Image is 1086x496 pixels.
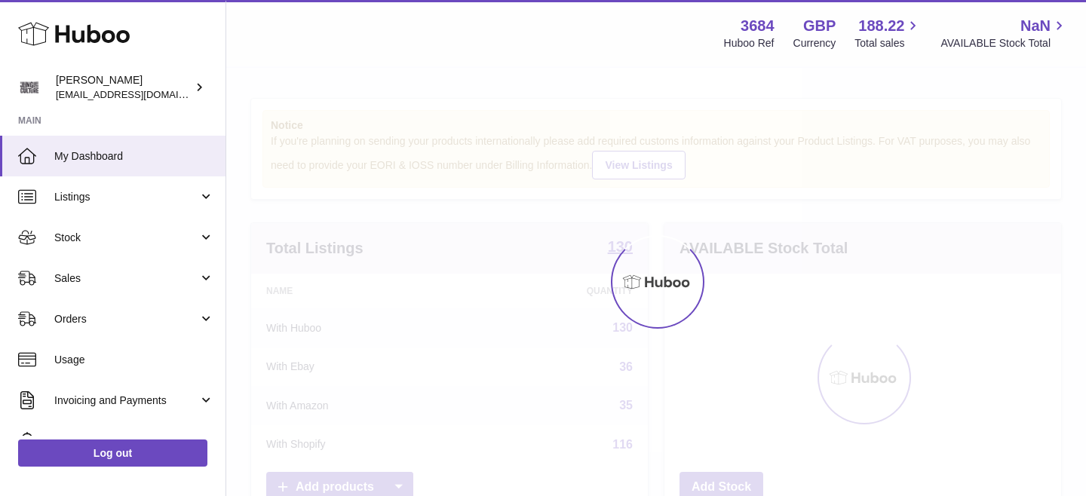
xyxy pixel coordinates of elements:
[54,434,214,449] span: Cases
[54,312,198,326] span: Orders
[54,231,198,245] span: Stock
[54,149,214,164] span: My Dashboard
[1020,16,1051,36] span: NaN
[54,190,198,204] span: Listings
[56,73,192,102] div: [PERSON_NAME]
[940,36,1068,51] span: AVAILABLE Stock Total
[724,36,775,51] div: Huboo Ref
[803,16,836,36] strong: GBP
[793,36,836,51] div: Currency
[54,271,198,286] span: Sales
[18,439,207,467] a: Log out
[741,16,775,36] strong: 3684
[854,36,922,51] span: Total sales
[54,393,198,408] span: Invoicing and Payments
[940,16,1068,51] a: NaN AVAILABLE Stock Total
[56,88,222,100] span: [EMAIL_ADDRESS][DOMAIN_NAME]
[858,16,904,36] span: 188.22
[18,76,41,99] img: theinternationalventure@gmail.com
[854,16,922,51] a: 188.22 Total sales
[54,353,214,367] span: Usage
